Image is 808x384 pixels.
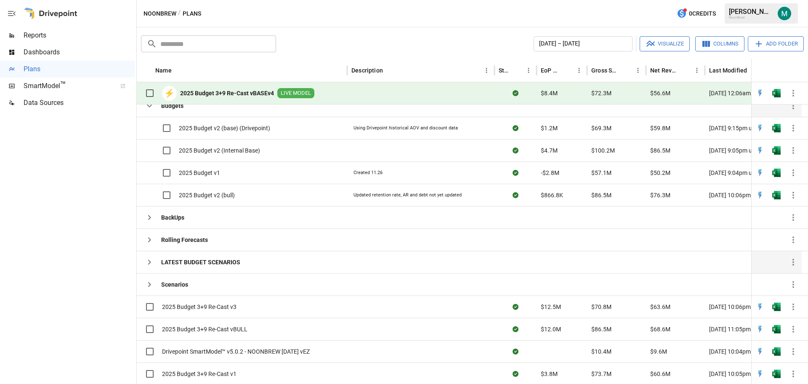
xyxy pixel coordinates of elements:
[790,64,802,76] button: Sort
[513,325,518,333] div: Sync complete
[756,325,764,333] div: Open in Quick Edit
[756,169,764,177] div: Open in Quick Edit
[650,325,670,333] span: $68.6M
[541,169,559,177] span: -$2.8M
[773,2,796,25] button: Michael Gross
[756,303,764,311] div: Open in Quick Edit
[772,124,781,132] div: Open in Excel
[511,64,523,76] button: Sort
[513,191,518,199] div: Sync complete
[161,102,183,110] b: Budgets
[632,64,644,76] button: Gross Sales column menu
[161,236,208,244] b: Rolling Forecasts
[756,146,764,155] img: quick-edit-flash.b8aec18c.svg
[591,124,611,132] span: $69.3M
[772,191,781,199] img: excel-icon.76473adf.svg
[748,36,804,51] button: Add Folder
[756,124,764,132] div: Open in Quick Edit
[772,303,781,311] div: Open in Excel
[673,6,719,21] button: 0Credits
[534,36,633,51] button: [DATE] – [DATE]
[772,347,781,356] img: excel-icon.76473adf.svg
[695,36,744,51] button: Columns
[772,303,781,311] img: excel-icon.76473adf.svg
[756,89,764,97] img: quick-edit-flash.b8aec18c.svg
[772,325,781,333] img: excel-icon.76473adf.svg
[756,347,764,356] img: quick-edit-flash.b8aec18c.svg
[162,347,310,356] span: Drivepoint SmartModel™ v5.0.2 - NOONBREW [DATE] vEZ
[778,7,791,20] div: Michael Gross
[772,370,781,378] img: excel-icon.76473adf.svg
[772,191,781,199] div: Open in Excel
[650,124,670,132] span: $59.8M
[772,124,781,132] img: excel-icon.76473adf.svg
[689,8,716,19] span: 0 Credits
[162,303,237,311] span: 2025 Budget 3+9 Re-Cast v3
[650,169,670,177] span: $50.2M
[513,89,518,97] div: Sync complete
[179,124,270,132] span: 2025 Budget v2 (base) (Drivepoint)
[756,146,764,155] div: Open in Quick Edit
[756,325,764,333] img: quick-edit-flash.b8aec18c.svg
[180,89,274,97] b: 2025 Budget 3+9 Re-Cast vBASEv4
[353,169,383,176] div: Created 11.26
[756,303,764,311] img: quick-edit-flash.b8aec18c.svg
[640,36,690,51] button: Visualize
[541,124,558,132] span: $1.2M
[179,169,220,177] span: 2025 Budget v1
[24,64,135,74] span: Plans
[178,8,181,19] div: /
[591,169,611,177] span: $57.1M
[591,191,611,199] span: $86.5M
[756,191,764,199] div: Open in Quick Edit
[277,89,314,97] span: LIVE MODEL
[24,30,135,40] span: Reports
[179,146,260,155] span: 2025 Budget v2 (Internal Base)
[353,125,458,132] div: Using Drivepoint historical AOV and discount data
[772,89,781,97] div: Open in Excel
[591,325,611,333] span: $86.5M
[541,191,563,199] span: $866.8K
[60,80,66,90] span: ™
[772,169,781,177] div: Open in Excel
[513,146,518,155] div: Sync complete
[650,89,670,97] span: $56.6M
[650,370,670,378] span: $60.6M
[591,370,611,378] span: $73.7M
[650,67,678,74] div: Net Revenue
[591,146,615,155] span: $100.2M
[162,325,247,333] span: 2025 Budget 3+9 Re-Cast vBULL
[179,191,235,199] span: 2025 Budget v2 (bull)
[161,258,240,266] b: LATEST BUDGET SCENARIOS
[513,303,518,311] div: Sync complete
[481,64,492,76] button: Description column menu
[541,325,561,333] span: $12.0M
[351,67,383,74] div: Description
[772,89,781,97] img: excel-icon.76473adf.svg
[772,347,781,356] div: Open in Excel
[573,64,585,76] button: EoP Cash column menu
[756,89,764,97] div: Open in Quick Edit
[523,64,534,76] button: Status column menu
[162,86,177,101] div: ⚡
[561,64,573,76] button: Sort
[729,16,773,19] div: NoonBrew
[24,98,135,108] span: Data Sources
[513,124,518,132] div: Sync complete
[679,64,691,76] button: Sort
[756,370,764,378] img: quick-edit-flash.b8aec18c.svg
[756,191,764,199] img: quick-edit-flash.b8aec18c.svg
[748,64,760,76] button: Sort
[650,146,670,155] span: $86.5M
[24,47,135,57] span: Dashboards
[513,370,518,378] div: Sync complete
[729,8,773,16] div: [PERSON_NAME]
[756,370,764,378] div: Open in Quick Edit
[756,169,764,177] img: quick-edit-flash.b8aec18c.svg
[591,67,619,74] div: Gross Sales
[541,67,561,74] div: EoP Cash
[591,347,611,356] span: $10.4M
[24,81,111,91] span: SmartModel
[513,169,518,177] div: Sync complete
[650,303,670,311] span: $63.6M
